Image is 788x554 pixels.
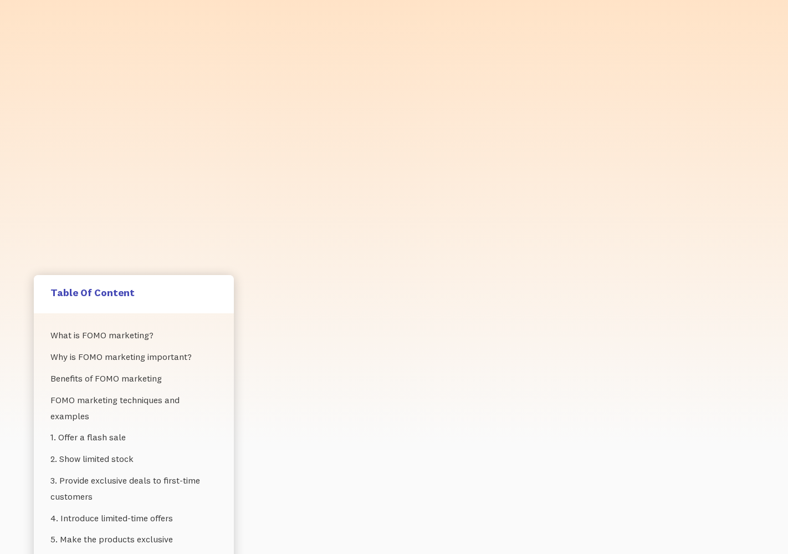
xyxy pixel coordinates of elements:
[50,426,217,448] a: 1. Offer a flash sale
[50,389,217,427] a: FOMO marketing techniques and examples
[50,507,217,529] a: 4. Introduce limited-time offers
[50,346,217,368] a: Why is FOMO marketing important?
[50,470,217,507] a: 3. Provide exclusive deals to first-time customers
[50,324,217,346] a: What is FOMO marketing?
[50,286,217,299] h5: Table Of Content
[50,528,217,550] a: 5. Make the products exclusive
[50,368,217,389] a: ‍Benefits of FOMO marketing
[50,448,217,470] a: 2. Show limited stock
